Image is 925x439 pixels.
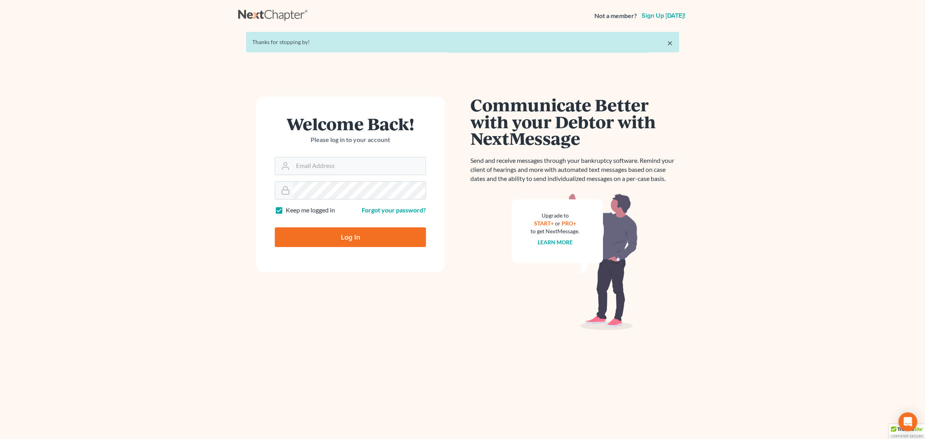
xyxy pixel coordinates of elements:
[562,220,576,227] a: PRO+
[275,227,426,247] input: Log In
[640,13,687,19] a: Sign up [DATE]!
[512,193,638,330] img: nextmessage_bg-59042aed3d76b12b5cd301f8e5b87938c9018125f34e5fa2b7a6b67550977c72.svg
[898,412,917,431] div: Open Intercom Messenger
[293,157,425,175] input: Email Address
[594,11,637,20] strong: Not a member?
[286,206,335,215] label: Keep me logged in
[275,135,426,144] p: Please log in to your account
[667,38,673,48] a: ×
[470,156,679,183] p: Send and receive messages through your bankruptcy software. Remind your client of hearings and mo...
[470,96,679,147] h1: Communicate Better with your Debtor with NextMessage
[275,115,426,132] h1: Welcome Back!
[534,220,554,227] a: START+
[538,239,573,245] a: Learn more
[362,206,426,214] a: Forgot your password?
[889,424,925,439] div: TrustedSite Certified
[252,38,673,46] div: Thanks for stopping by!
[531,227,579,235] div: to get NextMessage.
[531,212,579,219] div: Upgrade to
[555,220,561,227] span: or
